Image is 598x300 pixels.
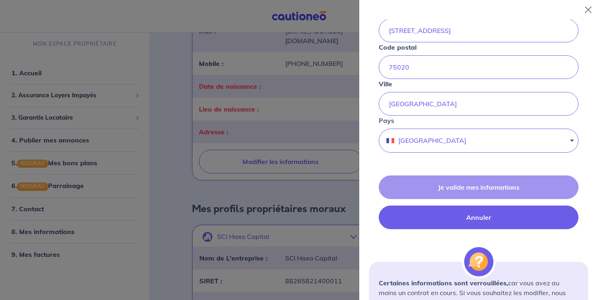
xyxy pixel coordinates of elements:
strong: Certaines informations sont verrouillées, [379,279,508,287]
input: 59000 [379,55,578,79]
button: [GEOGRAPHIC_DATA] [379,129,578,153]
img: illu_alert_question.svg [464,247,493,276]
strong: Ville [379,80,392,88]
strong: Code postal [379,43,417,51]
button: Annuler [379,206,578,229]
input: 54 rue nationale [379,19,578,42]
input: Lille [379,92,578,116]
label: Pays [379,116,394,125]
button: Close [582,3,595,16]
